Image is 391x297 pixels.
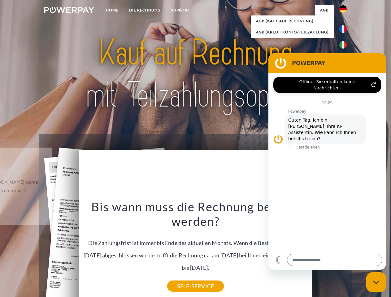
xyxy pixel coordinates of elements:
[101,5,124,16] a: Home
[44,7,94,13] img: logo-powerpay-white.svg
[167,281,224,292] a: SELF-SERVICE
[124,5,166,16] a: DIE RECHNUNG
[339,5,347,13] img: de
[366,272,386,292] iframe: Schaltfläche zum Öffnen des Messaging-Fensters; Konversation läuft
[83,199,309,286] div: Die Zahlungsfrist ist immer bis Ende des aktuellen Monats. Wenn die Bestellung z.B. am [DATE] abg...
[251,15,334,27] a: AGB (Kauf auf Rechnung)
[315,5,334,16] a: agb
[268,53,386,270] iframe: Messaging-Fenster
[166,5,195,16] a: SUPPORT
[339,25,347,33] img: fr
[339,41,347,49] img: it
[251,27,334,38] a: AGB (Kreditkonto/Teilzahlung)
[83,199,309,229] h3: Bis wann muss die Rechnung bezahlt werden?
[59,30,332,118] img: title-powerpay_de.svg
